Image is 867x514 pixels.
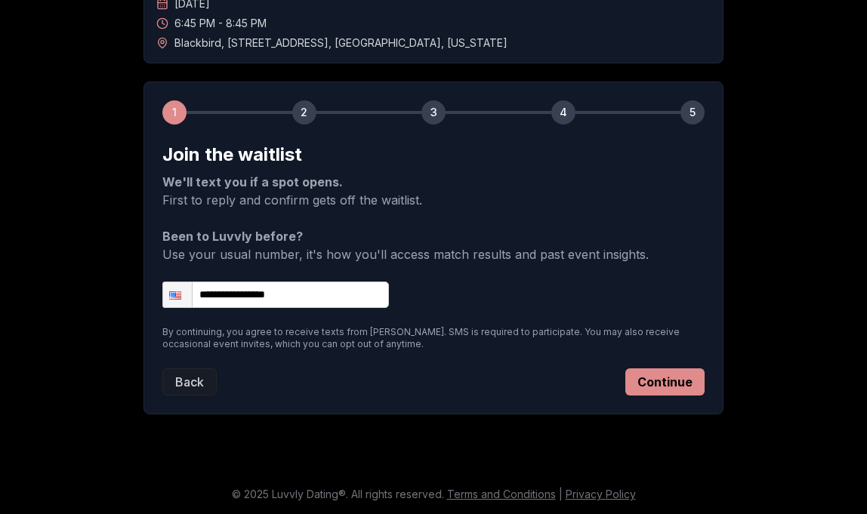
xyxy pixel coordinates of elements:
[447,488,556,500] a: Terms and Conditions
[163,282,192,307] div: United States: + 1
[680,100,705,125] div: 5
[162,173,705,209] p: First to reply and confirm gets off the waitlist.
[551,100,575,125] div: 4
[162,174,343,189] strong: We'll text you if a spot opens.
[162,326,705,350] p: By continuing, you agree to receive texts from [PERSON_NAME]. SMS is required to participate. You...
[162,143,705,167] h2: Join the waitlist
[566,488,636,500] a: Privacy Policy
[162,229,303,244] strong: Been to Luvvly before?
[292,100,316,125] div: 2
[162,227,705,263] p: Use your usual number, it's how you'll access match results and past event insights.
[559,488,563,500] span: |
[625,368,705,396] button: Continue
[174,16,267,31] span: 6:45 PM - 8:45 PM
[421,100,446,125] div: 3
[174,35,508,51] span: Blackbird , [STREET_ADDRESS] , [GEOGRAPHIC_DATA] , [US_STATE]
[162,100,187,125] div: 1
[162,368,217,396] button: Back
